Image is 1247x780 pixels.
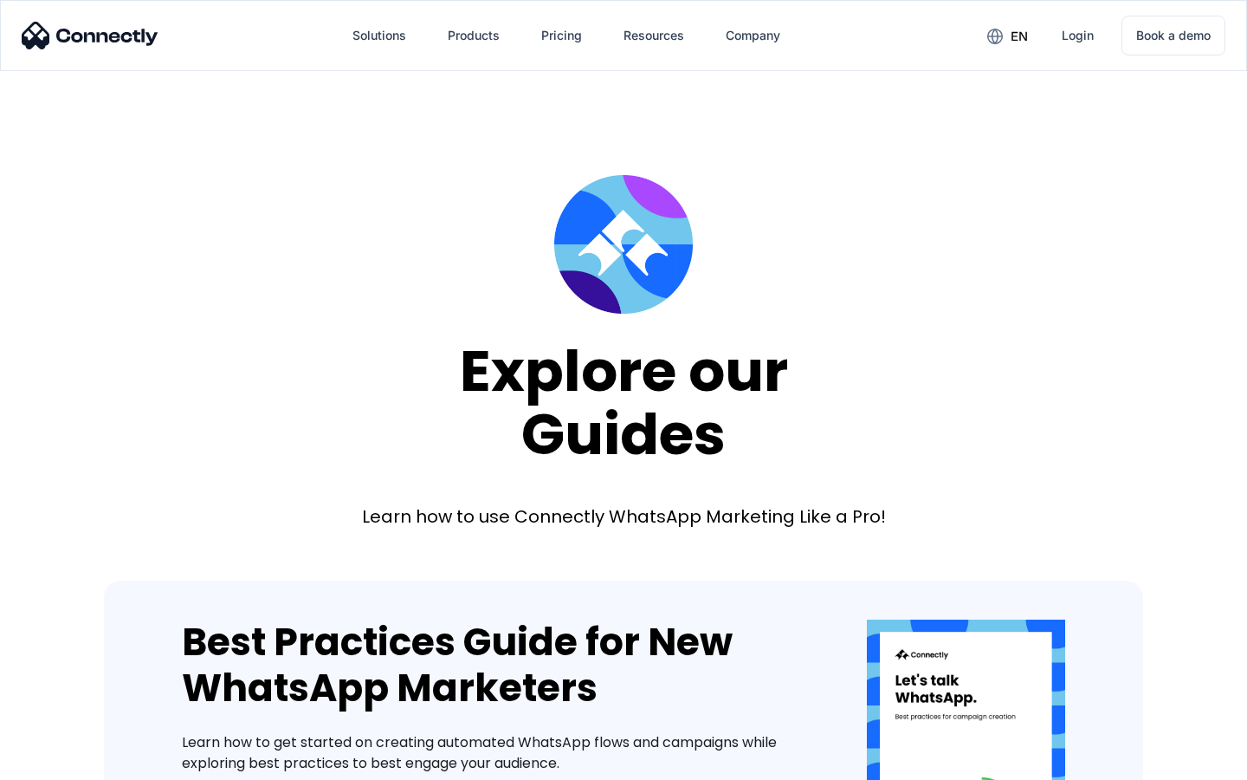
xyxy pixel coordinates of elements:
[182,620,815,712] div: Best Practices Guide for New WhatsApp Marketers
[527,15,596,56] a: Pricing
[17,750,104,774] aside: Language selected: English
[362,504,886,529] div: Learn how to use Connectly WhatsApp Marketing Like a Pro!
[460,340,788,465] div: Explore our Guides
[541,23,582,48] div: Pricing
[22,22,158,49] img: Connectly Logo
[352,23,406,48] div: Solutions
[1062,23,1094,48] div: Login
[1121,16,1225,55] a: Book a demo
[35,750,104,774] ul: Language list
[726,23,780,48] div: Company
[1011,24,1028,49] div: en
[182,732,815,774] div: Learn how to get started on creating automated WhatsApp flows and campaigns while exploring best ...
[1048,15,1108,56] a: Login
[448,23,500,48] div: Products
[623,23,684,48] div: Resources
